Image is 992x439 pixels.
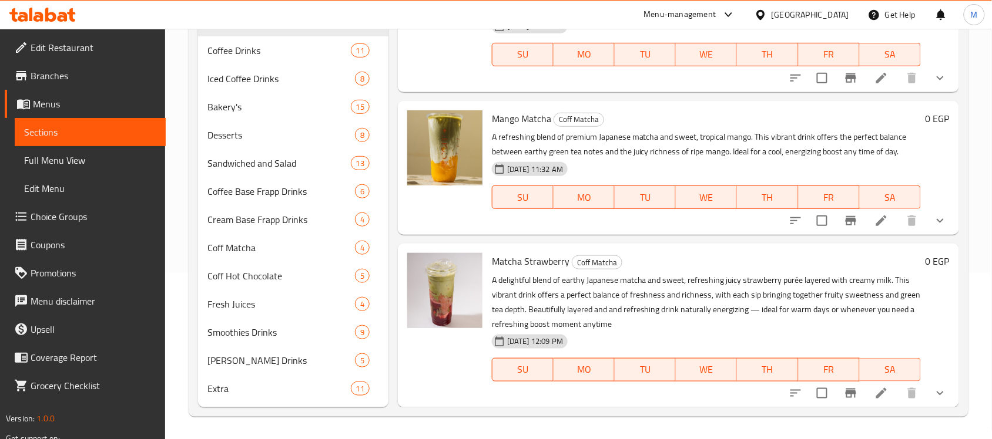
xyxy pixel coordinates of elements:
[933,214,947,228] svg: Show Choices
[36,411,55,426] span: 1.0.0
[355,212,370,227] div: items
[356,130,369,141] span: 8
[198,346,388,374] div: [PERSON_NAME] Drinks5
[207,241,355,255] span: Coff Matcha
[207,156,350,170] div: Sandwiched and Salad
[782,64,810,92] button: sort-choices
[681,189,732,206] span: WE
[207,269,355,283] span: Coff Hot Chocolate
[6,411,35,426] span: Version:
[497,361,549,378] span: SU
[24,153,156,167] span: Full Menu View
[5,202,166,231] a: Choice Groups
[782,207,810,235] button: sort-choices
[351,100,370,114] div: items
[198,149,388,177] div: Sandwiched and Salad13
[737,185,798,209] button: TH
[355,72,370,86] div: items
[926,110,950,127] h6: 0 EGP
[572,256,622,269] span: Coff Matcha
[351,383,369,394] span: 11
[837,207,865,235] button: Branch-specific-item
[926,379,954,407] button: show more
[933,386,947,400] svg: Show Choices
[198,177,388,205] div: Coffee Base Frapp Drinks6
[926,207,954,235] button: show more
[898,64,926,92] button: delete
[355,297,370,311] div: items
[24,181,156,195] span: Edit Menu
[198,121,388,149] div: Desserts8
[810,208,835,233] span: Select to update
[207,381,350,396] div: Extra
[898,379,926,407] button: delete
[351,45,369,56] span: 11
[198,65,388,93] div: Iced Coffee Drinks8
[356,73,369,85] span: 8
[207,72,355,86] span: Iced Coffee Drinks
[5,33,166,62] a: Edit Restaurant
[407,110,482,185] img: Mango Matcha
[742,361,793,378] span: TH
[497,189,549,206] span: SU
[615,43,676,66] button: TU
[742,189,793,206] span: TH
[33,97,156,111] span: Menus
[15,174,166,202] a: Edit Menu
[31,322,156,336] span: Upsell
[31,350,156,364] span: Coverage Report
[492,185,554,209] button: SU
[502,164,568,175] span: [DATE] 11:32 AM
[207,325,355,339] span: Smoothies Drinks
[198,262,388,290] div: Coff Hot Chocolate5
[554,113,604,126] span: Coff Matcha
[31,294,156,308] span: Menu disclaimer
[619,361,671,378] span: TU
[31,69,156,83] span: Branches
[207,212,355,227] span: Cream Base Frapp Drinks
[502,336,568,347] span: [DATE] 12:09 PM
[355,353,370,367] div: items
[572,255,622,269] div: Coff Matcha
[31,266,156,280] span: Promotions
[207,128,355,142] div: Desserts
[554,358,615,381] button: MO
[864,46,916,63] span: SA
[615,185,676,209] button: TU
[31,210,156,224] span: Choice Groups
[351,158,369,169] span: 13
[356,327,369,338] span: 9
[5,231,166,259] a: Coupons
[554,113,604,127] div: Coff Matcha
[207,100,350,114] span: Bakery's
[355,128,370,142] div: items
[971,8,978,21] span: M
[31,238,156,252] span: Coupons
[15,146,166,174] a: Full Menu View
[198,4,388,407] nav: Menu sections
[355,184,370,198] div: items
[558,361,610,378] span: MO
[356,214,369,225] span: 4
[351,381,370,396] div: items
[31,379,156,393] span: Grocery Checklist
[351,156,370,170] div: items
[356,299,369,310] span: 4
[810,66,835,90] span: Select to update
[860,43,921,66] button: SA
[5,343,166,372] a: Coverage Report
[926,253,950,269] h6: 0 EGP
[207,43,350,58] span: Coffee Drinks
[355,241,370,255] div: items
[356,186,369,197] span: 6
[497,46,549,63] span: SU
[837,64,865,92] button: Branch-specific-item
[24,125,156,139] span: Sections
[619,189,671,206] span: TU
[198,36,388,65] div: Coffee Drinks11
[860,358,921,381] button: SA
[803,189,855,206] span: FR
[5,259,166,287] a: Promotions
